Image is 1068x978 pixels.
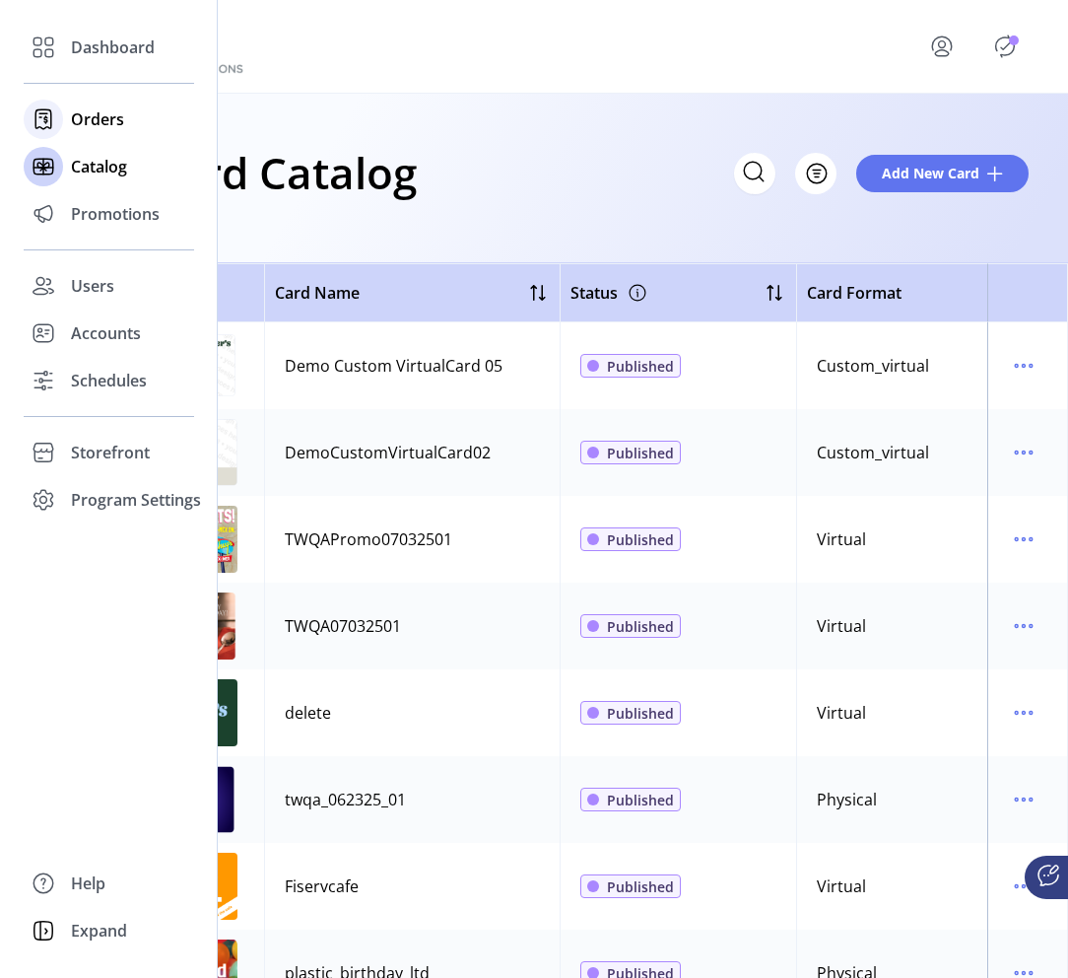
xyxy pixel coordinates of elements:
div: Physical [817,788,877,811]
button: menu [1008,610,1039,642]
button: menu [1008,784,1039,815]
button: menu [902,23,989,70]
button: menu [1008,350,1039,382]
div: Status [570,277,649,309]
button: menu [1008,437,1039,468]
div: Custom_virtual [817,441,929,464]
span: Published [607,356,674,377]
span: Accounts [71,321,141,345]
div: TWQAPromo07032501 [285,527,452,551]
button: menu [1008,524,1039,555]
span: Dashboard [71,35,155,59]
span: Program Settings [71,488,201,512]
span: Users [71,274,114,298]
button: Add New Card [856,155,1029,192]
span: Orders [71,107,124,131]
span: Published [607,443,674,463]
div: twqa_062325_01 [285,788,406,811]
div: Fiservcafe [285,874,359,898]
button: menu [1008,871,1039,902]
div: DemoCustomVirtualCard02 [285,441,491,464]
input: Search [734,153,775,194]
h1: Card Catalog [150,138,417,207]
button: Publisher Panel [989,31,1021,62]
div: Virtual [817,614,866,638]
div: TWQA07032501 [285,614,401,638]
span: Published [607,616,674,637]
span: Promotions [71,202,160,226]
span: Expand [71,919,127,943]
span: Help [71,872,105,895]
div: delete [285,701,331,725]
span: Published [607,790,674,810]
span: Published [607,876,674,897]
span: Storefront [71,441,150,464]
div: Virtual [817,701,866,725]
div: Virtual [817,527,866,551]
span: Catalog [71,155,127,178]
span: Schedules [71,369,147,392]
div: Virtual [817,874,866,898]
span: Card Format [807,281,901,305]
span: Card Name [275,281,360,305]
span: Add New Card [882,163,979,183]
span: Published [607,529,674,550]
button: Filter Button [795,153,836,194]
div: Custom_virtual [817,354,929,378]
button: menu [1008,697,1039,729]
span: Published [607,703,674,724]
div: Demo Custom VirtualCard 05 [285,354,502,378]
